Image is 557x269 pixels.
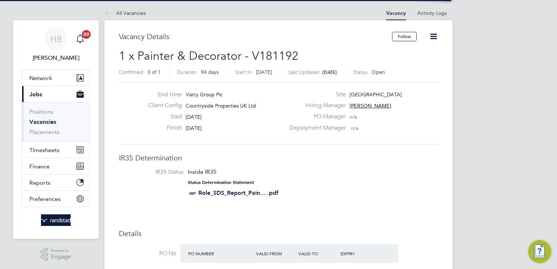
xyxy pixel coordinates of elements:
button: Network [22,70,90,86]
button: Engage Resource Center [528,240,551,263]
span: 0 of 1 [148,69,161,75]
span: 1 x Painter & Decorator - V181192 [119,49,298,63]
span: n/a [351,125,358,131]
label: Last Updated [288,69,319,75]
span: Network [29,75,52,81]
span: Jobs [29,91,42,98]
h3: Vacancy Details [119,32,392,41]
span: 20 [82,30,91,39]
a: HB[PERSON_NAME] [22,28,90,62]
span: [DATE] [322,69,337,75]
span: [DATE] [256,69,272,75]
h3: Details [119,229,438,238]
span: 94 days [201,69,219,75]
span: Hela Baker [22,54,90,62]
a: 20 [73,28,87,51]
h3: IR35 Determination [119,153,438,163]
div: Valid From [254,247,297,260]
label: IR35 Status [126,168,183,176]
span: Engage [51,254,71,260]
div: Valid To [297,247,339,260]
a: Positions [29,108,53,115]
label: Start [142,113,182,121]
span: Powered by [51,248,71,254]
span: Countryside Properties UK Ltd [186,102,256,109]
span: Preferences [29,196,61,202]
label: PO Manager [285,113,346,121]
span: Reports [29,179,50,186]
span: Inside IR35 [188,168,216,175]
strong: Status Determination Statement [188,180,254,185]
span: HB [50,34,62,44]
label: Site [285,91,346,98]
label: PO No [119,250,176,257]
span: [GEOGRAPHIC_DATA] [350,91,402,98]
button: Follow [392,32,417,41]
span: [DATE] [186,114,202,120]
label: Status [353,69,367,75]
button: Reports [22,175,90,190]
span: [PERSON_NAME] [350,102,391,109]
a: Role_SDS_Report_Pain... .pdf [198,189,278,196]
nav: Main navigation [13,20,99,239]
button: Preferences [22,191,90,207]
button: Timesheets [22,142,90,158]
label: Hiring Manager [285,102,346,109]
label: Duration [177,69,197,75]
label: Confirmed [119,69,143,75]
a: Powered byEngage [41,248,71,261]
span: Timesheets [29,147,59,154]
img: randstad-logo-retina.png [41,214,71,226]
a: Vacancies [29,118,56,125]
span: Finance [29,163,50,170]
a: Vacancy [386,10,406,16]
button: Finance [22,158,90,174]
label: Start In [235,69,252,75]
div: Expiry [339,247,381,260]
label: Deployment Manager [285,124,346,132]
a: Placements [29,129,59,135]
span: Vistry Group Plc [186,91,223,98]
label: Client Config [142,102,182,109]
label: Finish [142,124,182,132]
span: Open [372,69,385,75]
a: Go to home page [22,214,90,226]
div: Jobs [22,102,90,142]
a: Activity Logs [417,10,447,16]
a: All Vacancies [104,10,146,16]
label: End Hirer [142,91,182,98]
span: n/a [350,114,357,120]
button: Jobs [22,86,90,102]
div: PO Number [186,247,254,260]
span: [DATE] [186,125,202,131]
